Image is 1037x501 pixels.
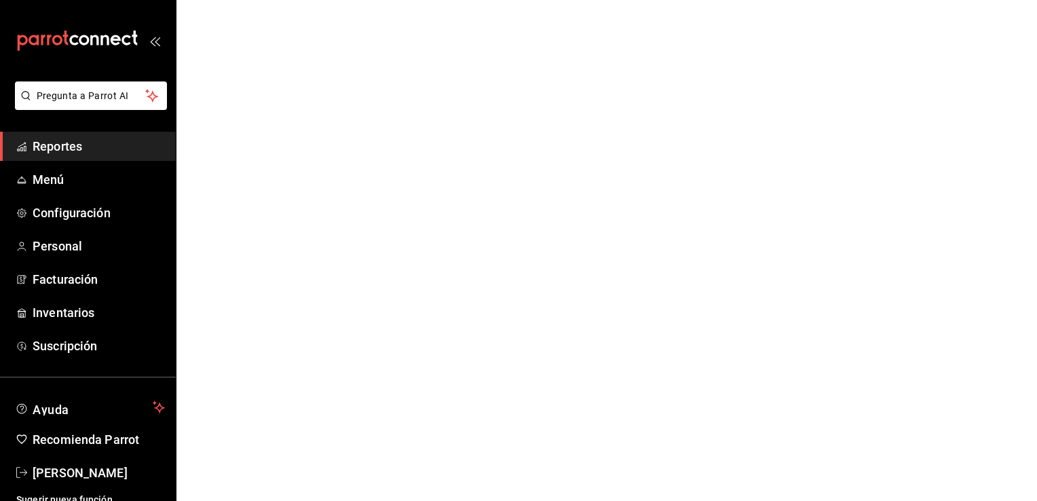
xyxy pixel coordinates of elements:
[33,170,165,189] span: Menú
[33,270,165,289] span: Facturación
[33,204,165,222] span: Configuración
[33,399,147,415] span: Ayuda
[33,303,165,322] span: Inventarios
[15,81,167,110] button: Pregunta a Parrot AI
[149,35,160,46] button: open_drawer_menu
[33,464,165,482] span: [PERSON_NAME]
[37,89,146,103] span: Pregunta a Parrot AI
[33,237,165,255] span: Personal
[10,98,167,113] a: Pregunta a Parrot AI
[33,137,165,155] span: Reportes
[33,337,165,355] span: Suscripción
[33,430,165,449] span: Recomienda Parrot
